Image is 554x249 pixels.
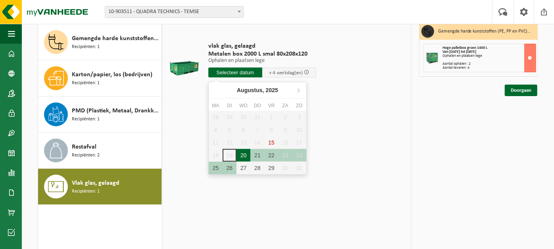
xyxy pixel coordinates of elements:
span: Gemengde harde kunststoffen (PE, PP en PVC), recycleerbaar (industrieel) [72,34,160,43]
span: vlak glas, gelaagd [208,42,316,50]
span: Recipiënten: 1 [72,188,100,195]
span: Recipiënten: 1 [72,43,100,51]
div: 28 [250,162,264,174]
button: Gemengde harde kunststoffen (PE, PP en PVC), recycleerbaar (industrieel) Recipiënten: 1 [38,24,162,60]
div: Aantal leveren: 4 [442,66,536,70]
span: Hoge palletbox groen 1400 L [442,46,488,50]
i: 2025 [266,87,278,93]
button: PMD (Plastiek, Metaal, Drankkartons) (bedrijven) Recipiënten: 1 [38,97,162,133]
div: Augustus, [234,84,281,97]
span: + 4 werkdag(en) [269,70,303,75]
div: za [278,102,292,110]
div: 22 [264,149,278,162]
div: 29 [264,162,278,174]
div: di [223,102,237,110]
div: Aantal ophalen : 2 [442,62,536,66]
span: Restafval [72,142,96,152]
a: Doorgaan [505,85,537,96]
div: 27 [237,162,250,174]
strong: Van [DATE] tot [DATE] [442,50,477,54]
p: Ophalen en plaatsen lege [208,58,316,64]
span: 10-903511 - QUADRA TECHNICS - TEMSE [105,6,243,17]
div: Ophalen en plaatsen lege [442,54,536,58]
span: Recipiënten: 2 [72,152,100,159]
div: zo [292,102,306,110]
span: Recipiënten: 1 [72,116,100,123]
div: vr [264,102,278,110]
span: Karton/papier, los (bedrijven) [72,70,152,79]
div: do [250,102,264,110]
span: Vlak glas, gelaagd [72,178,119,188]
span: Metalen box 2000 L smal 80x208x120 [208,50,316,58]
span: 10-903511 - QUADRA TECHNICS - TEMSE [105,6,244,18]
div: 25 [209,162,223,174]
div: wo [237,102,250,110]
div: 21 [250,149,264,162]
div: 26 [223,162,237,174]
input: Selecteer datum [208,68,262,77]
span: PMD (Plastiek, Metaal, Drankkartons) (bedrijven) [72,106,160,116]
button: Restafval Recipiënten: 2 [38,133,162,169]
button: Vlak glas, gelaagd Recipiënten: 1 [38,169,162,205]
div: 20 [237,149,250,162]
span: Recipiënten: 1 [72,79,100,87]
button: Karton/papier, los (bedrijven) Recipiënten: 1 [38,60,162,97]
div: ma [209,102,223,110]
h3: Gemengde harde kunststoffen (PE, PP en PVC), recycleerbaar (industrieel) [438,25,532,38]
